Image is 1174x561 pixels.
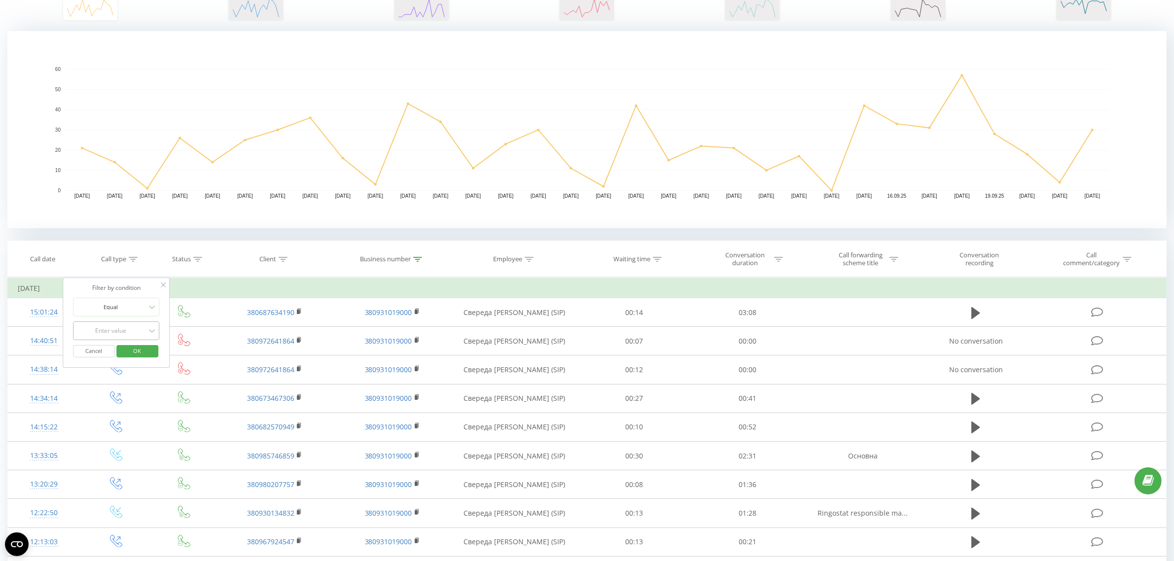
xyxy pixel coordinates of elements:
td: 00:13 [578,527,691,556]
button: OK [116,345,158,357]
text: 19.09.25 [985,194,1004,199]
td: 00:07 [578,327,691,355]
td: 00:14 [578,298,691,327]
text: 10 [55,168,61,173]
td: Свереда [PERSON_NAME] (SIP) [451,499,578,527]
text: [DATE] [465,194,481,199]
a: 380931019000 [365,365,412,374]
text: [DATE] [922,194,937,199]
svg: A chart. [7,31,1167,228]
text: 0 [58,188,61,193]
div: Employee [493,255,522,264]
td: 00:27 [578,384,691,413]
text: [DATE] [107,194,123,199]
text: [DATE] [270,194,285,199]
div: Status [172,255,191,264]
td: 00:08 [578,470,691,499]
a: 380931019000 [365,422,412,431]
div: 12:22:50 [18,503,70,523]
a: 380967924547 [247,537,294,546]
text: [DATE] [205,194,220,199]
text: [DATE] [563,194,579,199]
text: 16.09.25 [887,194,906,199]
td: Свереда [PERSON_NAME] (SIP) [451,298,578,327]
td: [DATE] [8,279,1167,298]
text: [DATE] [140,194,155,199]
td: Свереда [PERSON_NAME] (SIP) [451,413,578,441]
text: [DATE] [661,194,676,199]
div: 13:33:05 [18,446,70,465]
a: 380931019000 [365,508,412,518]
div: Waiting time [613,255,650,264]
text: [DATE] [74,194,90,199]
td: Свереда [PERSON_NAME] (SIP) [451,355,578,384]
text: [DATE] [400,194,416,199]
div: Call forwarding scheme title [834,251,887,268]
text: [DATE] [1020,194,1035,199]
td: Свереда [PERSON_NAME] (SIP) [451,442,578,470]
text: [DATE] [856,194,872,199]
a: 380682570949 [247,422,294,431]
a: 380931019000 [365,336,412,346]
td: Свереда [PERSON_NAME] (SIP) [451,527,578,556]
text: [DATE] [694,194,710,199]
a: 380985746859 [247,451,294,460]
text: [DATE] [596,194,611,199]
td: 00:30 [578,442,691,470]
text: [DATE] [824,194,840,199]
text: 50 [55,87,61,92]
text: [DATE] [628,194,644,199]
td: 01:36 [691,470,804,499]
span: No conversation [949,365,1003,374]
td: Свереда [PERSON_NAME] (SIP) [451,470,578,499]
div: Client [259,255,276,264]
td: Основна [804,442,922,470]
td: 00:00 [691,327,804,355]
td: 00:41 [691,384,804,413]
div: Business number [360,255,411,264]
text: [DATE] [172,194,188,199]
a: 380673467306 [247,393,294,403]
text: [DATE] [1085,194,1101,199]
button: Open CMP widget [5,532,29,556]
text: [DATE] [954,194,970,199]
a: 380930134832 [247,508,294,518]
a: 380931019000 [365,480,412,489]
div: 14:34:14 [18,389,70,408]
span: OK [123,343,151,358]
text: [DATE] [302,194,318,199]
text: [DATE] [726,194,742,199]
a: 380931019000 [365,451,412,460]
text: 60 [55,67,61,72]
a: 380980207757 [247,480,294,489]
text: [DATE] [531,194,546,199]
td: 01:28 [691,499,804,527]
div: 12:13:03 [18,532,70,552]
div: 14:40:51 [18,331,70,351]
a: 380931019000 [365,537,412,546]
td: 00:12 [578,355,691,384]
a: 380931019000 [365,308,412,317]
a: 380687634190 [247,308,294,317]
td: 00:13 [578,499,691,527]
text: [DATE] [237,194,253,199]
div: 14:15:22 [18,418,70,437]
td: 00:10 [578,413,691,441]
text: 40 [55,107,61,112]
text: [DATE] [498,194,514,199]
text: [DATE] [335,194,351,199]
td: 03:08 [691,298,804,327]
td: 02:31 [691,442,804,470]
div: Call comment/category [1063,251,1120,268]
div: Call date [30,255,55,264]
a: 380931019000 [365,393,412,403]
text: 20 [55,147,61,153]
div: 14:38:14 [18,360,70,379]
text: [DATE] [791,194,807,199]
button: Cancel [73,345,115,357]
div: Conversation duration [719,251,772,268]
td: Свереда [PERSON_NAME] (SIP) [451,327,578,355]
div: 13:20:29 [18,475,70,494]
span: Ringostat responsible ma... [818,508,908,518]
